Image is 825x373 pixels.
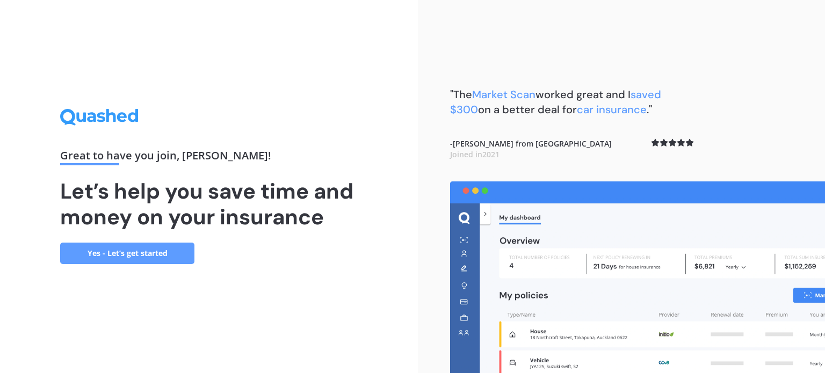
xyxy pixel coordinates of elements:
span: Joined in 2021 [450,149,500,159]
span: saved $300 [450,87,661,116]
div: Great to have you join , [PERSON_NAME] ! [60,150,358,165]
b: - [PERSON_NAME] from [GEOGRAPHIC_DATA] [450,138,612,159]
a: Yes - Let’s get started [60,243,194,264]
img: dashboard.webp [450,181,825,373]
span: car insurance [577,103,647,116]
b: "The worked great and I on a better deal for ." [450,87,661,116]
h1: Let’s help you save time and money on your insurance [60,178,358,230]
span: Market Scan [472,87,535,101]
